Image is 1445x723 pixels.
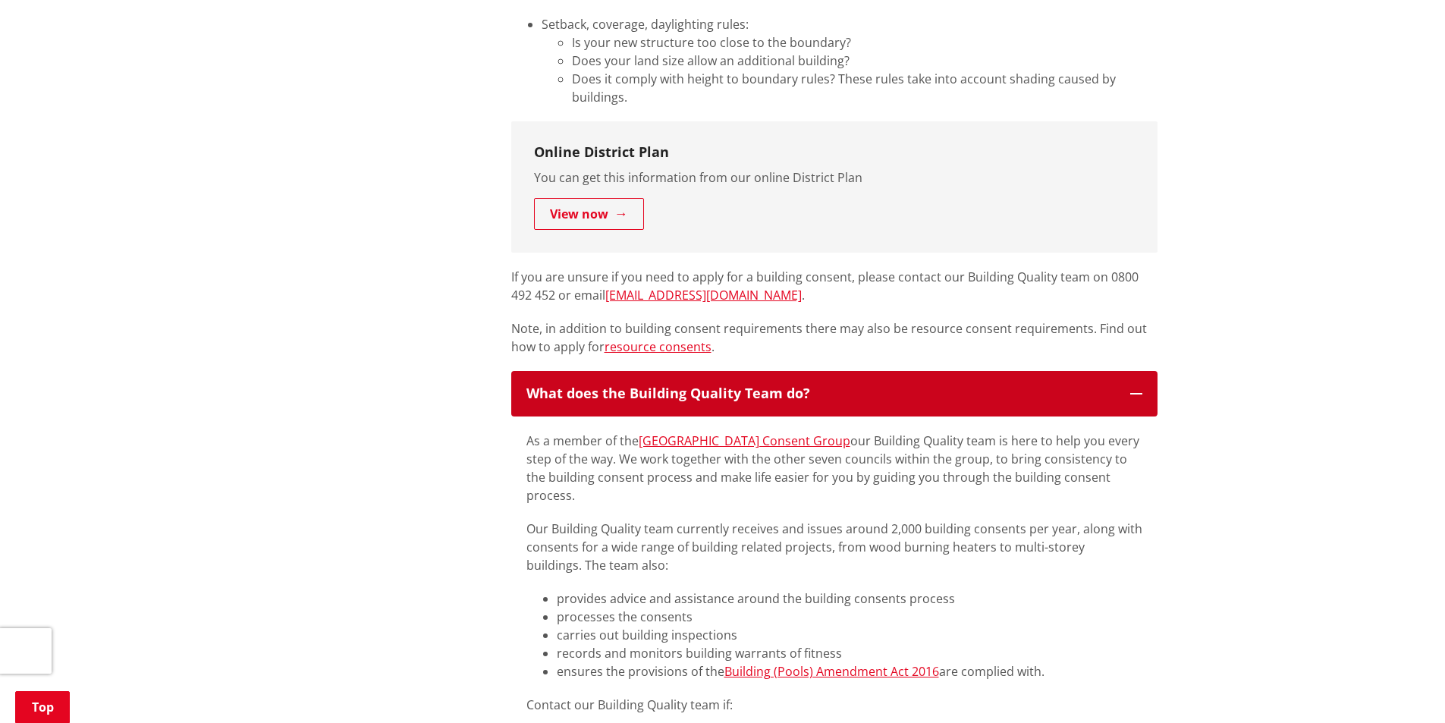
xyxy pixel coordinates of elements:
p: Note, in addition to building consent requirements there may also be resource consent requirement... [511,319,1158,356]
div: What does the Building Quality Team do? [526,386,1115,401]
li: ensures the provisions of the are complied with. [557,662,1142,681]
p: Our Building Quality team currently receives and issues around 2,000 building consents per year, ... [526,520,1142,574]
a: resource consents [605,338,712,355]
li: carries out building inspections [557,626,1142,644]
button: What does the Building Quality Team do? [511,371,1158,417]
p: Contact our Building Quality team if: [526,696,1142,714]
li: provides advice and assistance around the building consents process [557,589,1142,608]
a: [EMAIL_ADDRESS][DOMAIN_NAME] [605,287,802,303]
a: Building (Pools) Amendment Act 2016 [724,663,939,680]
p: You can get this information from our online District Plan [534,168,1135,187]
a: Top [15,691,70,723]
iframe: Messenger Launcher [1375,659,1430,714]
h3: Online District Plan [534,144,1135,161]
li: Setback, coverage, daylighting rules: [542,15,1158,106]
p: If you are unsure if you need to apply for a building consent, please contact our Building Qualit... [511,268,1158,304]
p: As a member of the our Building Quality team is here to help you every step of the way. We work t... [526,432,1142,505]
a: [GEOGRAPHIC_DATA] Consent Group [639,432,850,449]
li: Does your land size allow an additional building? [572,52,1158,70]
li: processes the consents [557,608,1142,626]
li: Is your new structure too close to the boundary? [572,33,1158,52]
a: View now [534,198,644,230]
li: Does it comply with height to boundary rules? These rules take into account shading caused by bui... [572,70,1158,106]
li: records and monitors building warrants of fitness [557,644,1142,662]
